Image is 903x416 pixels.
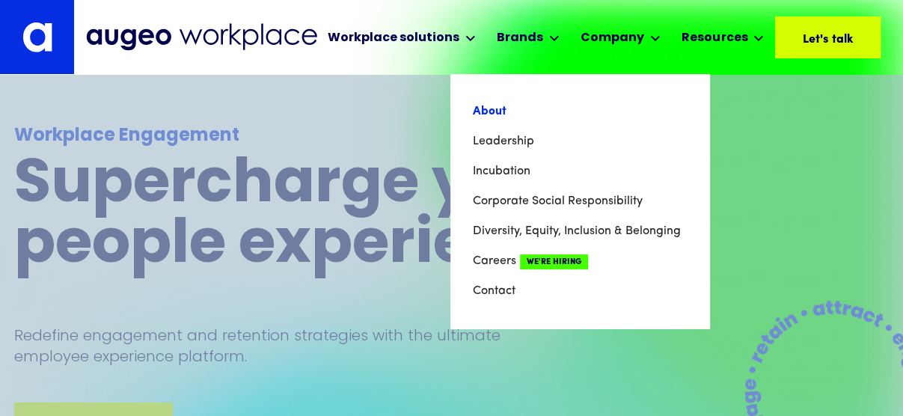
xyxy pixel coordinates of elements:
[775,16,881,58] a: Let's talk
[473,156,687,186] a: Incubation
[473,276,687,306] a: Contact
[581,29,644,47] div: Company
[682,29,747,47] div: Resources
[497,29,543,47] div: Brands
[473,186,687,216] a: Corporate Social Responsibility
[520,254,588,269] span: We're Hiring
[450,74,709,328] nav: Company
[473,97,687,126] a: About
[473,216,687,246] a: Diversity, Equity, Inclusion & Belonging
[328,29,459,47] div: Workplace solutions
[86,23,316,50] img: Augeo Workplace business unit full logo in mignight blue.
[22,22,52,52] img: Augeo's "a" monogram decorative logo in white.
[473,126,687,156] a: Leadership
[473,246,687,276] a: CareersWe're Hiring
